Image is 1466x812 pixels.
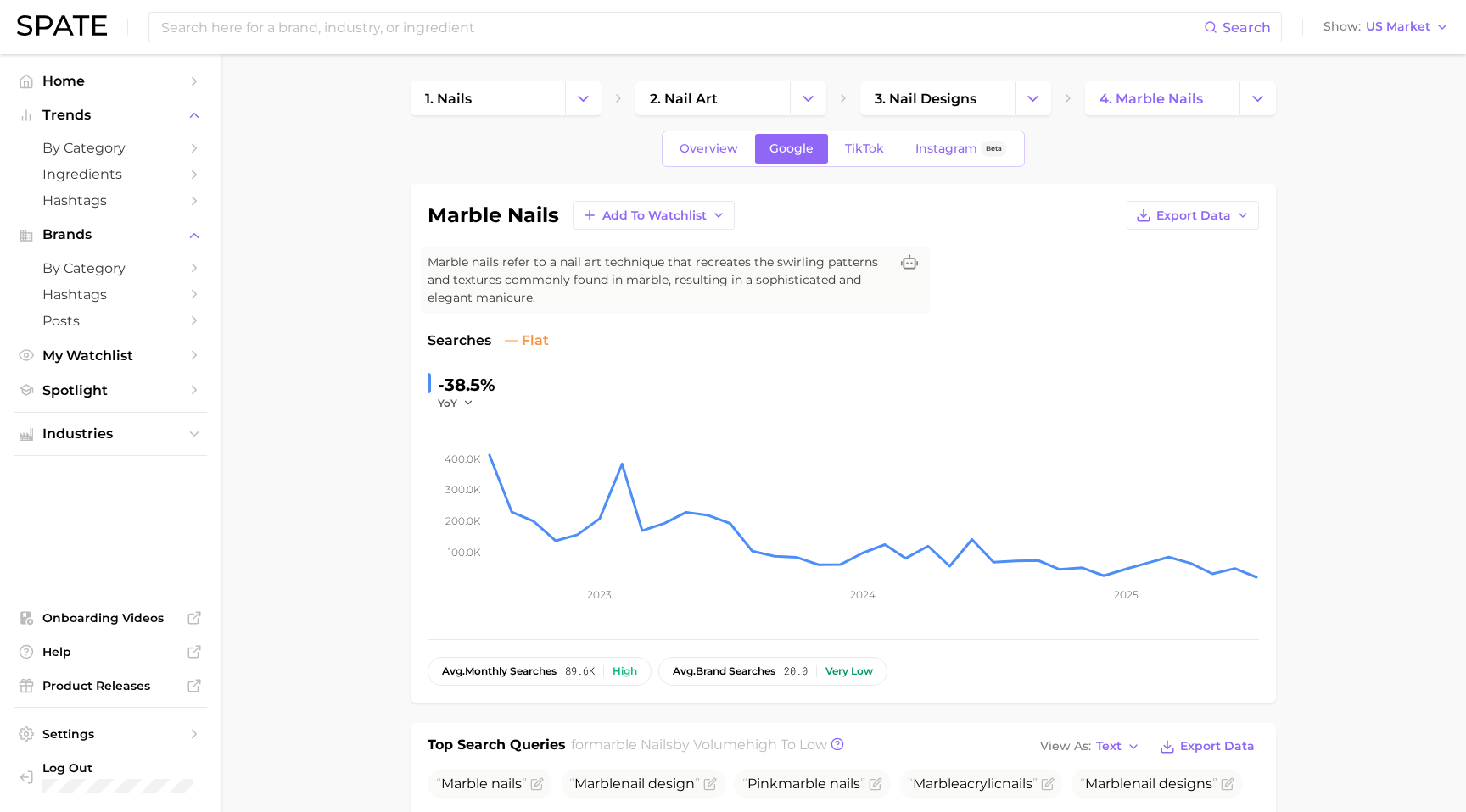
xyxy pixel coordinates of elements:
[428,253,889,307] span: Marble nails refer to a nail art technique that recreates the swirling patterns and textures comm...
[42,286,178,303] span: Hashtags
[1127,201,1259,230] button: Export Data
[42,108,178,123] span: Trends
[680,142,738,156] span: Overview
[14,135,207,161] a: by Category
[1180,739,1255,754] span: Export Data
[530,777,544,791] button: Flag as miscategorized or irrelevant
[1366,22,1430,31] span: US Market
[445,483,481,496] tspan: 300.0k
[505,331,549,351] span: flat
[1036,736,1144,758] button: View AsText
[1155,735,1259,759] button: Export Data
[901,134,1021,164] a: InstagramBeta
[14,187,207,214] a: Hashtags
[589,737,673,753] span: marble nails
[428,205,559,225] h1: marble nails
[438,371,495,398] div: -38.5%
[411,81,565,115] a: 1. nails
[14,161,207,187] a: Ingredients
[42,166,178,182] span: Ingredients
[438,396,457,410] span: YoY
[573,201,735,230] button: Add to Watchlist
[613,665,637,677] div: High
[442,665,557,677] span: monthly searches
[831,134,898,164] a: TikTok
[850,588,876,601] tspan: 2024
[986,142,1002,156] span: Beta
[428,331,491,351] span: Searches
[635,81,790,115] a: 2. nail art
[571,735,827,759] h2: for by Volume
[830,776,860,792] span: nails
[42,760,199,776] span: Log Out
[673,665,775,677] span: brand searches
[1085,81,1239,115] a: 4. marble nails
[825,665,873,677] div: Very low
[14,605,207,631] a: Onboarding Videos
[658,657,887,686] button: avg.brand searches20.0Very low
[14,673,207,698] a: Product Releases
[769,142,814,156] span: Google
[448,546,481,559] tspan: 100.0k
[845,142,884,156] span: TikTok
[491,776,522,792] span: nails
[1156,209,1231,223] span: Export Data
[14,103,207,128] button: Trends
[790,81,826,115] button: Change Category
[908,776,1038,792] span: acrylic
[505,334,518,348] img: flat
[673,665,696,677] abbr: average
[42,73,178,89] span: Home
[14,342,207,369] a: My Watchlist
[42,260,178,276] span: by Category
[428,735,566,759] h1: Top Search Queries
[441,776,488,792] span: Marble
[1085,776,1132,792] span: Marble
[565,665,595,677] span: 89.6k
[703,777,717,791] button: Flag as miscategorized or irrelevant
[565,81,602,115] button: Change Category
[445,514,481,527] tspan: 200.0k
[784,665,808,677] span: 20.0
[42,644,178,659] span: Help
[1223,19,1271,36] span: Search
[913,776,960,792] span: Marble
[42,678,178,693] span: Product Releases
[860,81,1015,115] a: 3. nail designs
[14,639,207,665] a: Help
[650,91,718,107] span: 2. nail art
[755,134,828,164] a: Google
[42,348,178,364] span: My Watchlist
[574,776,621,792] span: Marble
[1099,91,1203,107] span: 4. marble nails
[42,192,178,209] span: Hashtags
[602,209,707,223] span: Add to Watchlist
[42,227,178,242] span: Brands
[1041,777,1055,791] button: Flag as miscategorized or irrelevant
[17,15,107,36] img: SPATE
[442,665,465,677] abbr: average
[1319,16,1453,38] button: ShowUS Market
[1323,22,1361,31] span: Show
[42,140,178,156] span: by Category
[569,776,700,792] span: nail design
[1221,777,1234,791] button: Flag as miscategorized or irrelevant
[159,13,1204,42] input: Search here for a brand, industry, or ingredient
[14,377,207,403] a: Spotlight
[1015,81,1051,115] button: Change Category
[425,91,472,107] span: 1. nails
[42,726,178,742] span: Settings
[14,721,207,747] a: Settings
[42,426,178,442] span: Industries
[587,588,612,601] tspan: 2023
[875,91,976,107] span: 3. nail designs
[665,134,753,164] a: Overview
[14,421,207,447] button: Industries
[1114,588,1139,601] tspan: 2025
[42,610,178,626] span: Onboarding Videos
[42,313,178,329] span: Posts
[14,68,207,94] a: Home
[915,142,977,156] span: Instagram
[14,255,207,281] a: by Category
[742,776,865,792] span: Pink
